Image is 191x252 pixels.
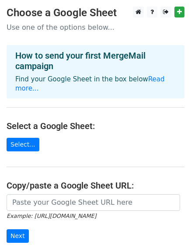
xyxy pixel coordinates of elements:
[15,50,176,71] h4: How to send your first MergeMail campaign
[7,121,184,131] h4: Select a Google Sheet:
[15,75,176,93] p: Find your Google Sheet in the box below
[7,229,29,243] input: Next
[7,7,184,19] h3: Choose a Google Sheet
[7,213,96,219] small: Example: [URL][DOMAIN_NAME]
[7,23,184,32] p: Use one of the options below...
[7,194,180,211] input: Paste your Google Sheet URL here
[7,180,184,191] h4: Copy/paste a Google Sheet URL:
[7,138,39,151] a: Select...
[15,75,165,92] a: Read more...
